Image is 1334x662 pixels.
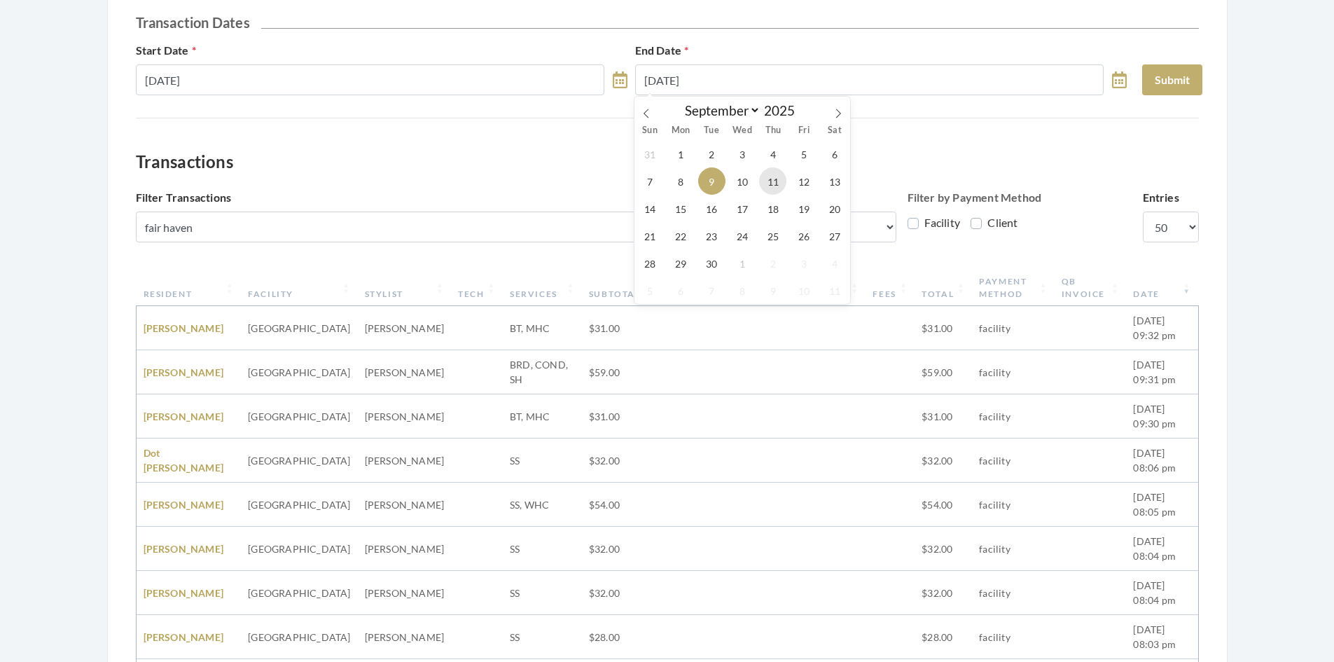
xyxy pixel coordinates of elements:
span: October 8, 2025 [728,277,756,304]
span: October 1, 2025 [728,249,756,277]
span: Fri [788,126,819,135]
a: [PERSON_NAME] [144,411,224,422]
span: October 11, 2025 [821,277,848,304]
td: facility [972,527,1055,571]
td: $32.00 [582,439,659,483]
span: September 20, 2025 [821,195,848,222]
th: Date: activate to sort column ascending [1126,270,1197,306]
span: Sun [634,126,665,135]
td: [GEOGRAPHIC_DATA] [241,527,357,571]
td: [PERSON_NAME] [358,350,452,394]
th: QB Invoice: activate to sort column ascending [1055,270,1127,306]
th: Total: activate to sort column ascending [915,270,972,306]
span: September 28, 2025 [637,249,664,277]
td: $31.00 [582,394,659,439]
label: Filter Transactions [136,189,232,206]
span: October 6, 2025 [667,277,695,304]
span: September 23, 2025 [698,222,725,249]
td: [PERSON_NAME] [358,571,452,615]
td: [DATE] 08:04 pm [1126,571,1197,615]
th: Stylist: activate to sort column ascending [358,270,452,306]
span: October 7, 2025 [698,277,725,304]
td: [PERSON_NAME] [358,483,452,527]
span: October 9, 2025 [759,277,786,304]
span: September 24, 2025 [728,222,756,249]
span: September 22, 2025 [667,222,695,249]
td: facility [972,571,1055,615]
td: [GEOGRAPHIC_DATA] [241,571,357,615]
input: Select Date [635,64,1104,95]
label: Client [971,214,1017,231]
strong: Filter by Payment Method [908,191,1042,204]
span: September 11, 2025 [759,167,786,195]
span: September 30, 2025 [698,249,725,277]
td: $54.00 [582,483,659,527]
td: [DATE] 09:32 pm [1126,306,1197,350]
td: [GEOGRAPHIC_DATA] [241,306,357,350]
span: September 12, 2025 [790,167,817,195]
td: SS, WHC [503,483,582,527]
td: BT, MHC [503,306,582,350]
span: Wed [727,126,758,135]
td: SS [503,439,582,483]
th: Services: activate to sort column ascending [503,270,582,306]
td: $32.00 [915,527,972,571]
span: Thu [758,126,788,135]
td: $31.00 [915,394,972,439]
span: October 5, 2025 [637,277,664,304]
span: September 8, 2025 [667,167,695,195]
td: [DATE] 08:03 pm [1126,615,1197,659]
span: September 15, 2025 [667,195,695,222]
td: [PERSON_NAME] [358,439,452,483]
td: $32.00 [582,527,659,571]
a: toggle [1112,64,1127,95]
span: August 31, 2025 [637,140,664,167]
td: SS [503,527,582,571]
td: [DATE] 08:04 pm [1126,527,1197,571]
span: September 6, 2025 [821,140,848,167]
label: Facility [908,214,961,231]
td: [DATE] 08:05 pm [1126,483,1197,527]
td: $32.00 [915,571,972,615]
td: $59.00 [915,350,972,394]
h2: Transaction Dates [136,14,1199,31]
td: [GEOGRAPHIC_DATA] [241,615,357,659]
th: Fees: activate to sort column ascending [866,270,915,306]
span: September 13, 2025 [821,167,848,195]
a: [PERSON_NAME] [144,499,224,511]
td: facility [972,615,1055,659]
td: [DATE] 09:31 pm [1126,350,1197,394]
span: September 21, 2025 [637,222,664,249]
td: BT, MHC [503,394,582,439]
span: September 29, 2025 [667,249,695,277]
td: $32.00 [582,571,659,615]
span: September 5, 2025 [790,140,817,167]
td: [DATE] 08:06 pm [1126,439,1197,483]
input: Select Date [136,64,605,95]
span: September 17, 2025 [728,195,756,222]
span: Sat [819,126,850,135]
span: Tue [696,126,727,135]
td: [PERSON_NAME] [358,527,452,571]
span: September 27, 2025 [821,222,848,249]
a: toggle [613,64,627,95]
a: Dot [PERSON_NAME] [144,447,224,474]
a: [PERSON_NAME] [144,366,224,378]
td: BRD, COND, SH [503,350,582,394]
span: Mon [665,126,696,135]
span: September 7, 2025 [637,167,664,195]
td: [GEOGRAPHIC_DATA] [241,394,357,439]
span: October 3, 2025 [790,249,817,277]
td: SS [503,615,582,659]
span: September 19, 2025 [790,195,817,222]
span: September 25, 2025 [759,222,786,249]
td: facility [972,483,1055,527]
span: September 3, 2025 [728,140,756,167]
label: Entries [1143,189,1179,206]
td: $31.00 [915,306,972,350]
input: Year [760,102,807,118]
td: [PERSON_NAME] [358,306,452,350]
td: [GEOGRAPHIC_DATA] [241,350,357,394]
td: $54.00 [915,483,972,527]
label: End Date [635,42,689,59]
